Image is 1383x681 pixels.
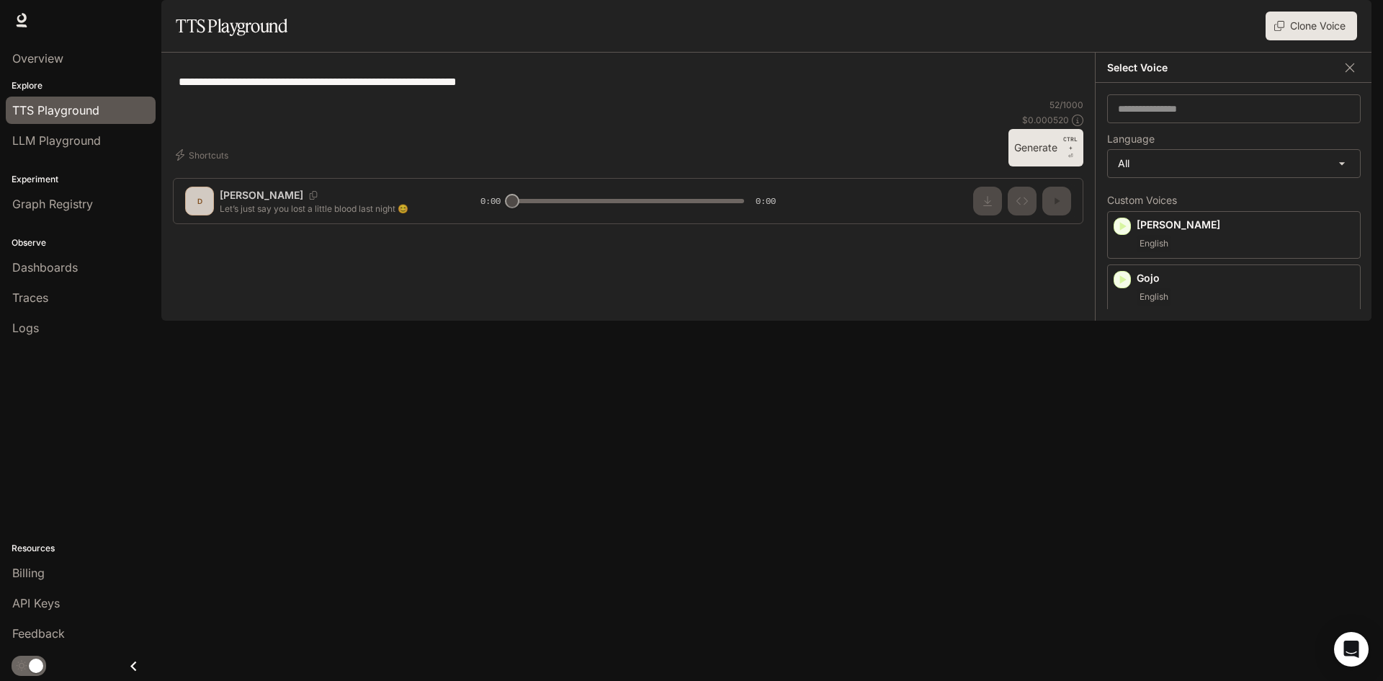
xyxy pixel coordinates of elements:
button: Shortcuts [173,143,234,166]
button: Clone Voice [1266,12,1357,40]
p: Gojo [1137,271,1354,285]
p: [PERSON_NAME] [1137,218,1354,232]
h1: TTS Playground [176,12,287,40]
div: Open Intercom Messenger [1334,632,1369,667]
span: English [1137,235,1171,252]
p: Custom Voices [1107,195,1361,205]
p: 52 / 1000 [1049,99,1083,111]
button: GenerateCTRL +⏎ [1008,129,1083,166]
p: $ 0.000520 [1022,114,1069,126]
span: English [1137,288,1171,306]
div: All [1108,150,1360,177]
p: CTRL + [1063,135,1078,152]
p: ⏎ [1063,135,1078,161]
p: Language [1107,134,1155,144]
